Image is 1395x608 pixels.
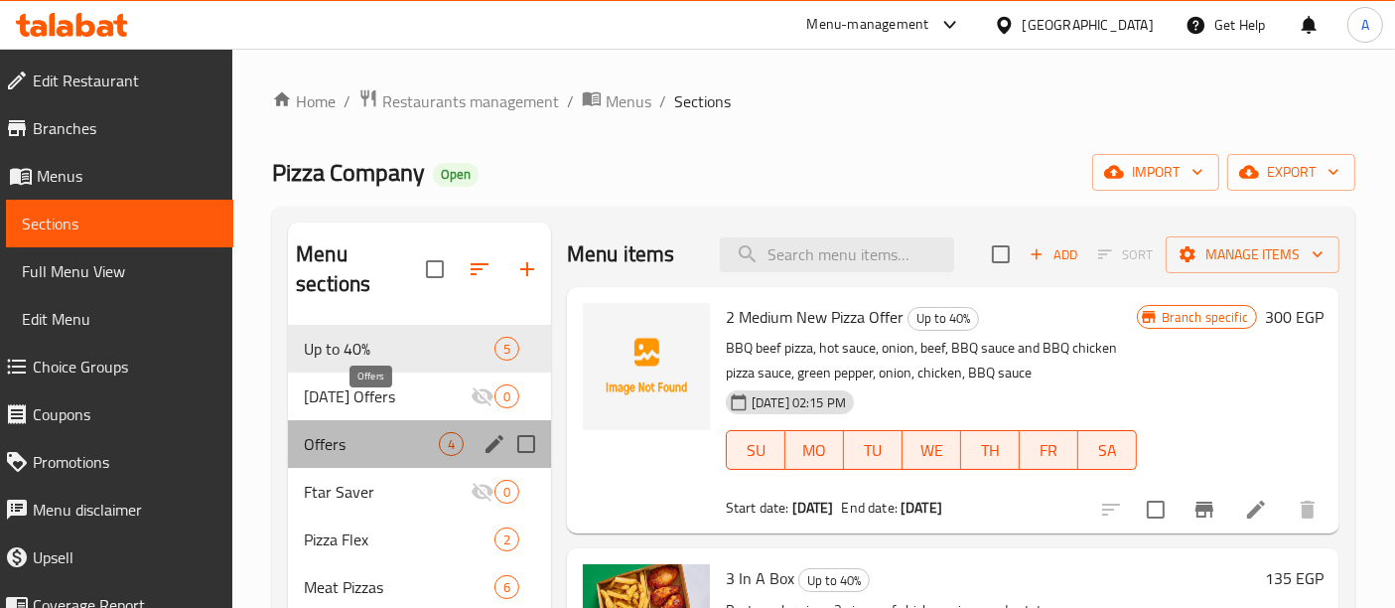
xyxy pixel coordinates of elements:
[1243,160,1339,185] span: export
[842,495,898,521] span: End date:
[844,430,903,470] button: TU
[1181,486,1228,533] button: Branch-specific-item
[1265,564,1324,592] h6: 135 EGP
[793,436,836,465] span: MO
[433,163,479,187] div: Open
[382,89,559,113] span: Restaurants management
[807,13,929,37] div: Menu-management
[1020,430,1078,470] button: FR
[33,402,217,426] span: Coupons
[439,432,464,456] div: items
[961,430,1020,470] button: TH
[494,575,519,599] div: items
[1265,303,1324,331] h6: 300 EGP
[606,89,651,113] span: Menus
[33,116,217,140] span: Branches
[456,245,503,293] span: Sort sections
[33,450,217,474] span: Promotions
[494,384,519,408] div: items
[495,340,518,359] span: 5
[304,575,494,599] span: Meat Pizzas
[1022,239,1085,270] span: Add item
[583,303,710,430] img: 2 Medium New Pizza Offer
[440,435,463,454] span: 4
[22,259,217,283] span: Full Menu View
[22,212,217,235] span: Sections
[296,239,426,299] h2: Menu sections
[272,88,1355,114] nav: breadcrumb
[720,237,954,272] input: search
[37,164,217,188] span: Menus
[6,247,233,295] a: Full Menu View
[433,166,479,183] span: Open
[1244,498,1268,522] a: Edit menu item
[6,200,233,247] a: Sections
[798,568,870,592] div: Up to 40%
[304,337,494,361] span: Up to 40%
[495,387,518,406] span: 0
[304,432,439,456] span: Offers
[495,578,518,597] span: 6
[344,89,350,113] li: /
[1284,486,1331,533] button: delete
[414,248,456,290] span: Select all sections
[480,429,509,459] button: edit
[304,384,471,408] div: Ramadan Offers
[288,468,551,516] div: Ftar Saver0
[567,239,675,269] h2: Menu items
[33,69,217,92] span: Edit Restaurant
[1227,154,1355,191] button: export
[1154,308,1256,327] span: Branch specific
[792,495,834,521] b: [DATE]
[1166,236,1339,273] button: Manage items
[304,384,471,408] span: [DATE] Offers
[288,516,551,563] div: Pizza Flex2
[852,436,895,465] span: TU
[910,436,953,465] span: WE
[1086,436,1129,465] span: SA
[22,307,217,331] span: Edit Menu
[674,89,731,113] span: Sections
[288,373,551,420] div: [DATE] Offers0
[1028,436,1070,465] span: FR
[33,355,217,379] span: Choice Groups
[304,528,494,551] span: Pizza Flex
[494,480,519,504] div: items
[495,531,518,549] span: 2
[908,307,978,330] span: Up to 40%
[494,528,519,551] div: items
[494,337,519,361] div: items
[726,302,904,332] span: 2 Medium New Pizza Offer
[1361,14,1369,36] span: A
[358,88,559,114] a: Restaurants management
[495,483,518,502] span: 0
[1078,430,1137,470] button: SA
[33,498,217,522] span: Menu disclaimer
[969,436,1012,465] span: TH
[735,436,777,465] span: SU
[582,88,651,114] a: Menus
[272,150,425,195] span: Pizza Company
[304,480,471,504] span: Ftar Saver
[799,569,869,592] span: Up to 40%
[288,325,551,373] div: Up to 40%5
[1027,243,1080,266] span: Add
[726,563,794,593] span: 3 In A Box
[744,393,854,412] span: [DATE] 02:15 PM
[903,430,961,470] button: WE
[726,336,1137,385] p: BBQ beef pizza, hot sauce, onion, beef, BBQ sauce and BBQ chicken pizza sauce, green pepper, onio...
[726,430,785,470] button: SU
[1108,160,1203,185] span: import
[1022,239,1085,270] button: Add
[33,545,217,569] span: Upsell
[6,295,233,343] a: Edit Menu
[1135,489,1177,531] span: Select to update
[659,89,666,113] li: /
[1085,239,1166,270] span: Select section first
[980,233,1022,275] span: Select section
[1092,154,1219,191] button: import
